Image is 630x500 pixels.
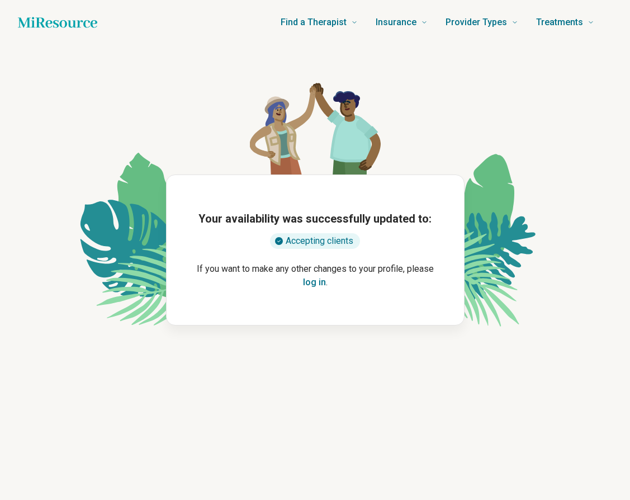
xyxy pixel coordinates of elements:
button: log in [303,276,326,289]
a: Home page [18,11,97,34]
span: Insurance [376,15,416,30]
span: Provider Types [446,15,507,30]
span: Find a Therapist [281,15,347,30]
div: Accepting clients [270,233,360,249]
p: If you want to make any other changes to your profile, please . [184,262,446,289]
span: Treatments [536,15,583,30]
h1: Your availability was successfully updated to: [198,211,432,227]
